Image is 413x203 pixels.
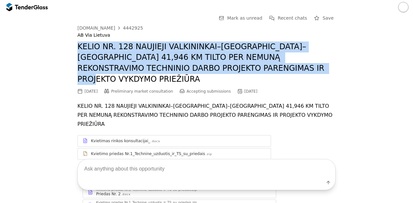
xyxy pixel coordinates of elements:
[77,42,336,85] h2: KELIO NR. 128 NAUJIEJI VALKININKAI–[GEOGRAPHIC_DATA]–[GEOGRAPHIC_DATA] 41,946 KM TILTO PER NEMUNĄ...
[267,14,309,22] button: Recent chats
[123,26,143,30] div: 4442925
[278,15,307,21] span: Recent chats
[151,139,160,143] div: .docx
[323,15,334,21] span: Save
[77,32,336,38] div: AB Via Lietuva
[85,89,98,94] div: [DATE]
[217,14,264,22] button: Mark as unread
[77,135,271,147] a: Kvietimas rinkos konsultacijai_.docx
[77,102,336,129] p: KELIO NR. 128 NAUJIEJI VALKININKAI–[GEOGRAPHIC_DATA]–[GEOGRAPHIC_DATA] 41,946 KM TILTO PER NEMUNĄ...
[186,89,231,94] span: Accepting submissions
[111,89,173,94] span: Preliminary market consultation
[91,138,150,143] div: Kvietimas rinkos konsultacijai_
[227,15,262,21] span: Mark as unread
[244,89,257,94] div: [DATE]
[77,25,143,31] a: [DOMAIN_NAME]4442925
[77,26,115,30] div: [DOMAIN_NAME]
[312,14,336,22] button: Save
